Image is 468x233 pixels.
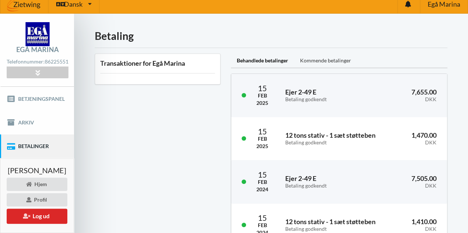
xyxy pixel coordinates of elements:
div: Betaling godkendt [285,140,388,146]
span: 1,410.00 [411,217,437,226]
div: DKK [398,226,437,232]
div: Feb [256,178,268,186]
h1: Betaling [95,29,447,42]
div: 2025 [256,99,268,107]
div: 15 [256,171,268,178]
span: 1,470.00 [411,131,437,139]
strong: 86225551 [45,58,68,65]
div: Betaling godkendt [285,226,388,232]
div: DKK [374,96,437,103]
div: Feb [256,222,268,229]
div: Feb [256,92,268,99]
button: Log ud [7,209,67,224]
div: Hjem [7,178,67,191]
div: Feb [256,135,268,143]
span: 7,505.00 [411,174,437,182]
div: 15 [256,84,268,92]
span: [PERSON_NAME] [8,167,66,174]
h3: 12 tons stativ - 1 sæt støtteben [285,217,388,232]
div: 15 [256,214,268,222]
div: Behandlede betalinger [231,54,294,68]
h3: Ejer 2-49 E [285,88,364,103]
div: Kommende betalinger [294,54,357,68]
div: Telefonnummer: [7,57,68,67]
div: DKK [398,140,437,146]
div: 15 [256,127,268,135]
h3: Transaktioner for Egå Marina [100,59,215,68]
div: 2024 [256,186,268,193]
h3: Ejer 2-49 E [285,174,364,189]
h3: 12 tons stativ - 1 sæt støtteben [285,131,388,146]
span: Dansk [64,1,83,7]
div: 2025 [256,143,268,150]
div: Egå Marina [16,46,59,53]
span: Egå Marina [427,1,460,7]
span: 7,655.00 [411,88,437,96]
div: Profil [7,193,67,206]
div: Betaling godkendt [285,96,364,103]
img: logo [26,22,50,46]
div: DKK [374,183,437,189]
div: Betaling godkendt [285,183,364,189]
